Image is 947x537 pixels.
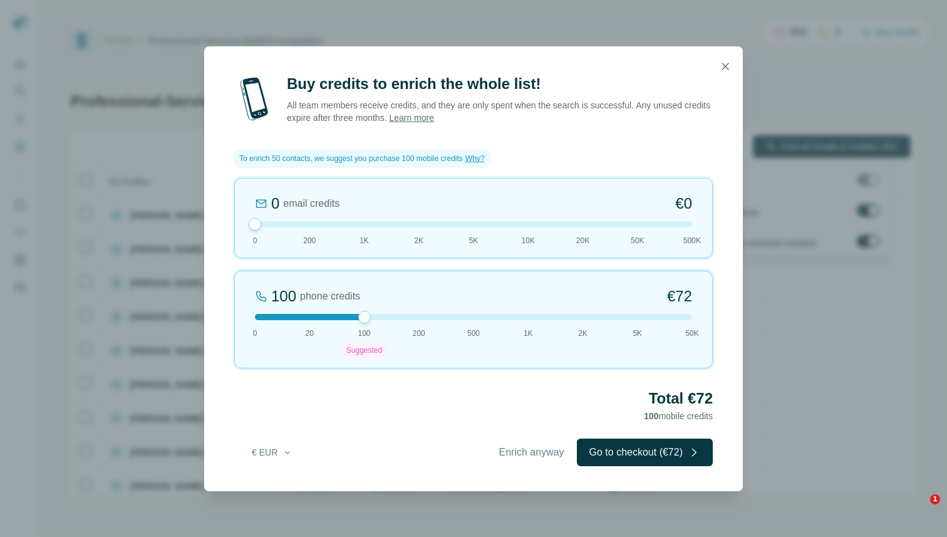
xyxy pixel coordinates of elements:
span: 20 [306,328,314,339]
h2: Total €72 [234,388,713,409]
span: mobile credits [644,411,713,421]
span: 20K [576,235,589,246]
iframe: Intercom live chat [904,494,934,524]
span: 100 [358,328,370,339]
span: 1K [360,235,369,246]
button: € EUR [243,441,301,464]
span: 1 [930,494,940,504]
span: 0 [253,235,257,246]
span: 0 [253,328,257,339]
span: Why? [465,154,485,163]
a: Learn more [389,113,434,123]
span: €0 [675,194,692,214]
p: All team members receive credits, and they are only spent when the search is successful. Any unus... [287,99,713,124]
button: Enrich anyway [487,439,577,466]
span: 1K [524,328,533,339]
span: 2K [578,328,587,339]
span: 500K [683,235,701,246]
span: To enrich 50 contacts, we suggest you purchase 100 mobile credits [239,153,463,164]
img: mobile-phone [234,74,274,124]
div: 0 [271,194,279,214]
span: 2K [414,235,423,246]
span: 10K [522,235,535,246]
span: 5K [633,328,642,339]
div: 100 [271,286,296,306]
span: phone credits [300,289,360,304]
span: 200 [303,235,316,246]
span: 200 [413,328,425,339]
span: 50K [685,328,698,339]
button: Go to checkout (€72) [577,439,713,466]
span: 100 [644,411,658,421]
span: Enrich anyway [499,445,564,460]
span: 50K [631,235,644,246]
span: 5K [469,235,479,246]
span: email credits [283,196,339,211]
span: 500 [467,328,480,339]
div: Suggested [343,343,386,358]
span: €72 [667,286,692,306]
